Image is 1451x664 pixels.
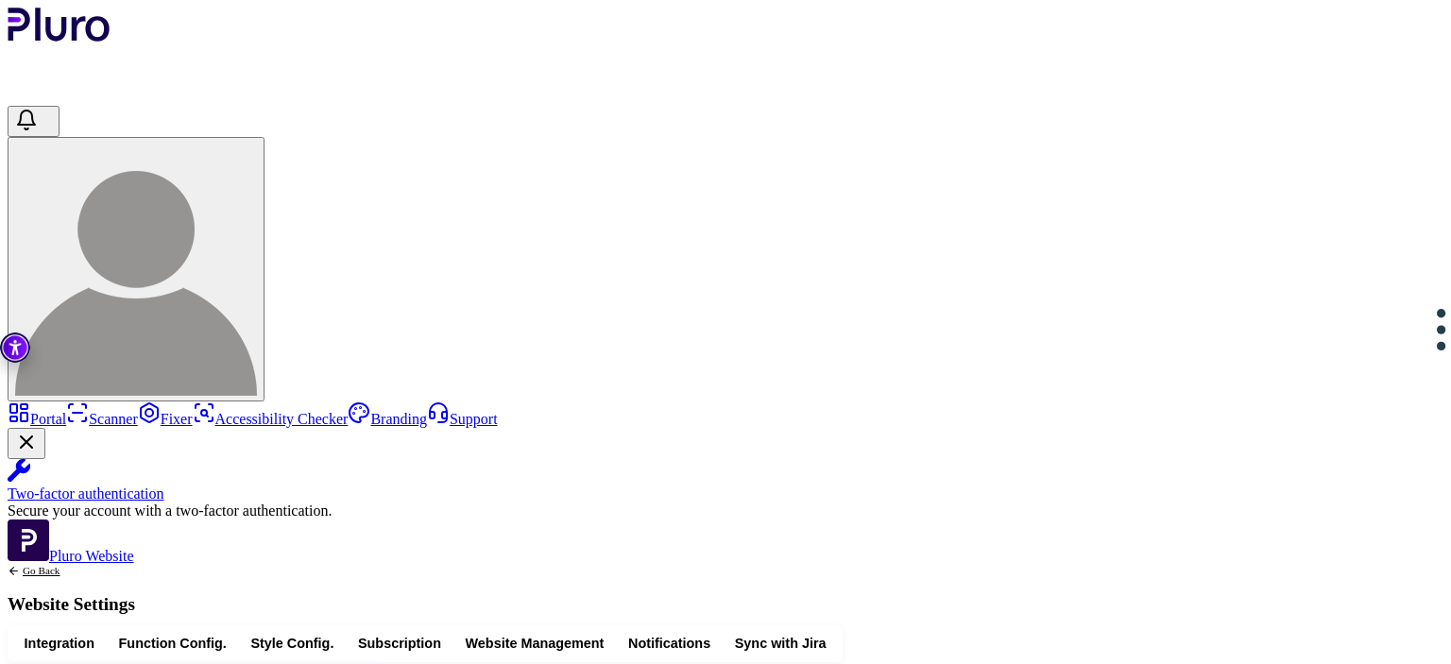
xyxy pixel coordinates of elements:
[427,411,498,427] a: Support
[8,106,60,137] button: Open notifications, you have 390 new notifications
[25,635,94,653] span: Integration
[628,635,710,653] span: Notifications
[138,411,193,427] a: Fixer
[723,630,838,657] button: Sync with Jira
[8,485,1443,502] div: Two-factor authentication
[8,548,134,564] a: Open Pluro Website
[107,630,239,657] button: Function Config.
[8,411,66,427] a: Portal
[239,630,347,657] button: Style Config.
[66,411,138,427] a: Scanner
[453,630,616,657] button: Website Management
[8,595,135,613] h1: Website Settings
[358,635,441,653] span: Subscription
[616,630,723,657] button: Notifications
[8,137,265,401] button: פרקין עדי
[8,428,45,459] button: Close Two-factor authentication notification
[8,28,111,44] a: Logo
[8,502,1443,519] div: Secure your account with a two-factor authentication.
[12,630,107,657] button: Integration
[15,154,257,396] img: פרקין עדי
[193,411,349,427] a: Accessibility Checker
[466,635,605,653] span: Website Management
[8,565,135,577] a: Back to previous screen
[8,401,1443,565] aside: Sidebar menu
[346,630,453,657] button: Subscription
[119,635,227,653] span: Function Config.
[250,635,333,653] span: Style Config.
[8,459,1443,502] a: Two-factor authentication
[735,635,827,653] span: Sync with Jira
[348,411,427,427] a: Branding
